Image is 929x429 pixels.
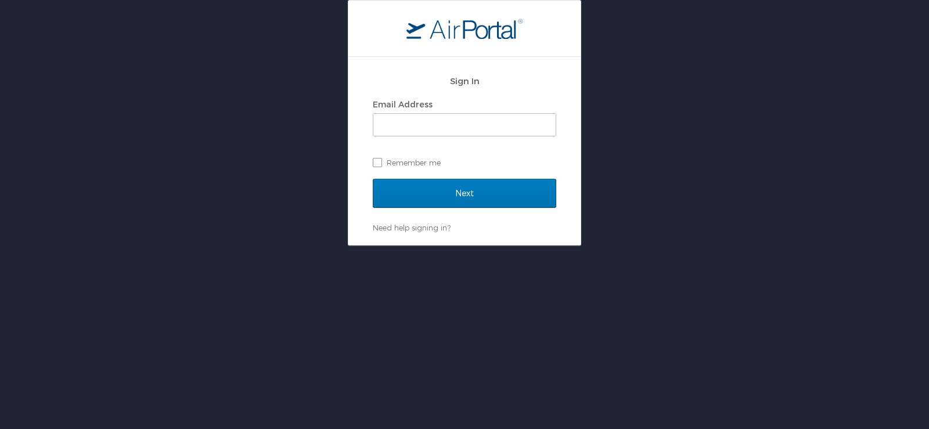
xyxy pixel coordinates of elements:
[406,18,523,39] img: logo
[373,223,451,232] a: Need help signing in?
[373,179,556,208] input: Next
[373,99,433,109] label: Email Address
[373,74,556,88] h2: Sign In
[373,154,556,171] label: Remember me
